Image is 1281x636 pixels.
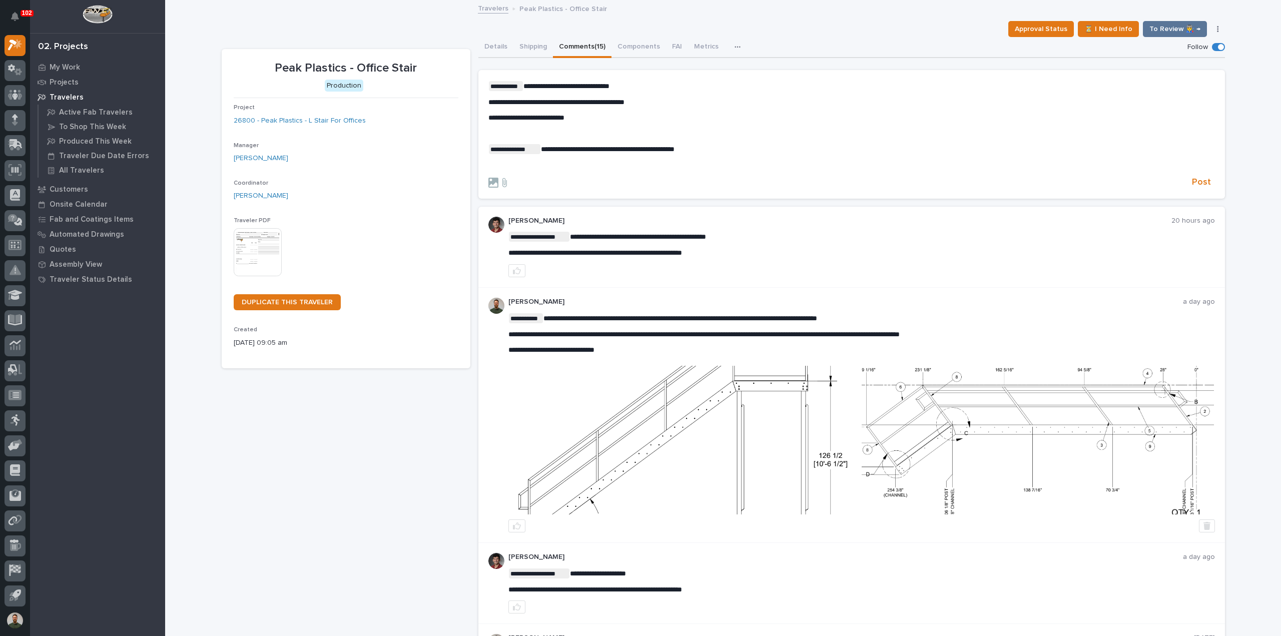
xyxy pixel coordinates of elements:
[234,327,257,333] span: Created
[1183,553,1215,561] p: a day ago
[30,212,165,227] a: Fab and Coatings Items
[488,217,504,233] img: ROij9lOReuV7WqYxWfnW
[59,123,126,132] p: To Shop This Week
[5,6,26,27] button: Notifications
[488,298,504,314] img: AATXAJw4slNr5ea0WduZQVIpKGhdapBAGQ9xVsOeEvl5=s96-c
[325,80,363,92] div: Production
[50,93,84,102] p: Travelers
[242,299,333,306] span: DUPLICATE THIS TRAVELER
[22,10,32,17] p: 102
[30,242,165,257] a: Quotes
[1015,23,1067,35] span: Approval Status
[234,294,341,310] a: DUPLICATE THIS TRAVELER
[1171,217,1215,225] p: 20 hours ago
[39,105,165,119] a: Active Fab Travelers
[1188,177,1215,188] button: Post
[50,78,79,87] p: Projects
[234,153,288,164] a: [PERSON_NAME]
[478,37,513,58] button: Details
[59,166,104,175] p: All Travelers
[488,553,504,569] img: ROij9lOReuV7WqYxWfnW
[234,180,268,186] span: Coordinator
[519,3,607,14] p: Peak Plastics - Office Stair
[38,42,88,53] div: 02. Projects
[1149,23,1200,35] span: To Review 👨‍🏭 →
[59,152,149,161] p: Traveler Due Date Errors
[39,149,165,163] a: Traveler Due Date Errors
[508,600,525,613] button: like this post
[50,63,80,72] p: My Work
[30,272,165,287] a: Traveler Status Details
[1187,43,1208,52] p: Follow
[1183,298,1215,306] p: a day ago
[50,230,124,239] p: Automated Drawings
[234,338,458,348] p: [DATE] 09:05 am
[5,610,26,631] button: users-avatar
[508,298,1183,306] p: [PERSON_NAME]
[50,275,132,284] p: Traveler Status Details
[50,185,88,194] p: Customers
[688,37,725,58] button: Metrics
[234,218,271,224] span: Traveler PDF
[508,519,525,532] button: like this post
[30,60,165,75] a: My Work
[50,200,108,209] p: Onsite Calendar
[30,75,165,90] a: Projects
[508,264,525,277] button: like this post
[666,37,688,58] button: FAI
[234,105,255,111] span: Project
[1143,21,1207,37] button: To Review 👨‍🏭 →
[1199,519,1215,532] button: Delete post
[478,2,508,14] a: Travelers
[234,116,366,126] a: 26800 - Peak Plastics - L Stair For Offices
[30,257,165,272] a: Assembly View
[1008,21,1074,37] button: Approval Status
[59,137,132,146] p: Produced This Week
[513,37,553,58] button: Shipping
[50,260,102,269] p: Assembly View
[39,120,165,134] a: To Shop This Week
[30,197,165,212] a: Onsite Calendar
[30,182,165,197] a: Customers
[1192,177,1211,188] span: Post
[553,37,611,58] button: Comments (15)
[50,245,76,254] p: Quotes
[83,5,112,24] img: Workspace Logo
[59,108,133,117] p: Active Fab Travelers
[30,90,165,105] a: Travelers
[30,227,165,242] a: Automated Drawings
[234,191,288,201] a: [PERSON_NAME]
[39,163,165,177] a: All Travelers
[13,12,26,28] div: Notifications102
[508,553,1183,561] p: [PERSON_NAME]
[1084,23,1132,35] span: ⏳ I Need Info
[50,215,134,224] p: Fab and Coatings Items
[508,217,1171,225] p: [PERSON_NAME]
[39,134,165,148] a: Produced This Week
[611,37,666,58] button: Components
[1078,21,1139,37] button: ⏳ I Need Info
[234,143,259,149] span: Manager
[234,61,458,76] p: Peak Plastics - Office Stair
